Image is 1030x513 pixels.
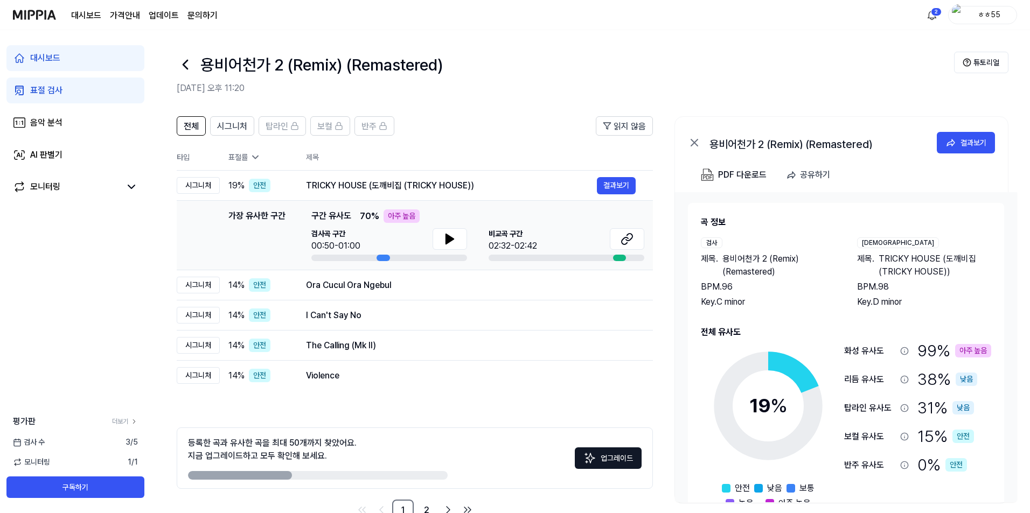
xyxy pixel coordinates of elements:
[306,369,636,382] div: Violence
[177,367,220,384] div: 시그니처
[149,9,179,22] a: 업데이트
[306,339,636,352] div: The Calling (Mk II)
[71,9,101,22] a: 대시보드
[879,252,992,278] span: TRICKY HOUSE (도깨비집 (TRICKY HOUSE))
[177,177,220,194] div: 시그니처
[13,180,121,193] a: 모니터링
[931,8,942,16] div: 2
[917,424,974,448] div: 15 %
[228,369,245,382] span: 14 %
[782,164,839,186] button: 공유하기
[735,482,750,495] span: 안전
[701,296,836,308] div: Key. C minor
[857,280,992,293] div: BPM. 98
[249,339,270,352] div: 안전
[955,344,991,357] div: 아주 높음
[917,367,977,391] div: 38 %
[857,252,874,278] span: 제목 .
[6,142,144,168] a: AI 판별기
[948,6,1017,24] button: profileㅎㅎ55
[489,240,537,252] div: 02:32-02:42
[709,136,925,149] div: 용비어천가 2 (Remix) (Remastered)
[718,168,767,182] div: PDF 다운로드
[701,216,991,229] h2: 곡 정보
[306,279,636,292] div: Ora Cucul Ora Ngebul
[177,116,206,136] button: 전체
[844,373,896,386] div: 리듬 유사도
[249,369,270,382] div: 안전
[13,456,50,468] span: 모니터링
[954,52,1008,73] button: 튜토리얼
[963,58,971,67] img: Help
[200,53,443,77] h1: 용비어천가 2 (Remix) (Remastered)
[217,120,247,133] span: 시그니처
[30,52,60,65] div: 대시보드
[800,168,830,182] div: 공유하기
[583,452,596,465] img: Sparkles
[489,228,537,240] span: 비교곡 구간
[701,252,718,278] span: 제목 .
[952,401,974,414] div: 낮음
[177,144,220,171] th: 타입
[749,391,788,420] div: 19
[188,437,357,462] div: 등록한 곡과 유사한 곡을 최대 50개까지 찾았어요. 지금 업그레이드하고 모두 확인해 보세요.
[259,116,306,136] button: 탑라인
[925,9,938,22] img: 알림
[675,192,1017,502] a: 곡 정보검사제목.용비어천가 2 (Remix) (Remastered)BPM.96Key.C minor[DEMOGRAPHIC_DATA]제목.TRICKY HOUSE (도깨비집 (TR...
[767,482,782,495] span: 낮음
[952,4,965,26] img: profile
[30,180,60,193] div: 모니터링
[857,296,992,308] div: Key. D minor
[30,149,62,161] div: AI 판별기
[6,45,144,71] a: 대시보드
[177,82,954,95] h2: [DATE] 오후 11:20
[917,453,967,477] div: 0 %
[857,237,939,248] div: [DEMOGRAPHIC_DATA]
[30,116,62,129] div: 음악 분석
[701,237,722,248] div: 검사
[6,78,144,103] a: 표절 검사
[701,280,836,293] div: BPM. 96
[699,164,769,186] button: PDF 다운로드
[956,373,977,386] div: 낮음
[266,120,288,133] span: 탑라인
[306,144,653,170] th: 제목
[30,84,62,97] div: 표절 검사
[306,309,636,322] div: I Can't Say No
[6,476,144,498] button: 구독하기
[361,120,377,133] span: 반주
[844,430,896,443] div: 보컬 유사도
[317,120,332,133] span: 보컬
[13,437,45,448] span: 검사 수
[228,179,245,192] span: 19 %
[952,430,974,443] div: 안전
[228,309,245,322] span: 14 %
[778,497,811,510] span: 아주 높음
[13,415,36,428] span: 평가판
[575,456,642,467] a: Sparkles업그레이드
[770,394,788,417] span: %
[961,137,986,149] div: 결과보기
[722,252,836,278] span: 용비어천가 2 (Remix) (Remastered)
[968,9,1010,20] div: ㅎㅎ55
[228,209,286,261] div: 가장 유사한 구간
[228,152,289,163] div: 표절률
[187,9,218,22] a: 문의하기
[844,402,896,414] div: 탑라인 유사도
[923,6,941,24] button: 알림2
[360,210,379,223] span: 70 %
[354,116,394,136] button: 반주
[937,132,995,153] button: 결과보기
[311,240,360,252] div: 00:50-01:00
[126,437,138,448] span: 3 / 5
[249,179,270,192] div: 안전
[844,459,896,472] div: 반주 유사도
[128,456,138,468] span: 1 / 1
[228,279,245,292] span: 14 %
[917,339,991,363] div: 99 %
[112,417,138,426] a: 더보기
[597,177,636,194] a: 결과보기
[311,209,351,223] span: 구간 유사도
[249,308,270,322] div: 안전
